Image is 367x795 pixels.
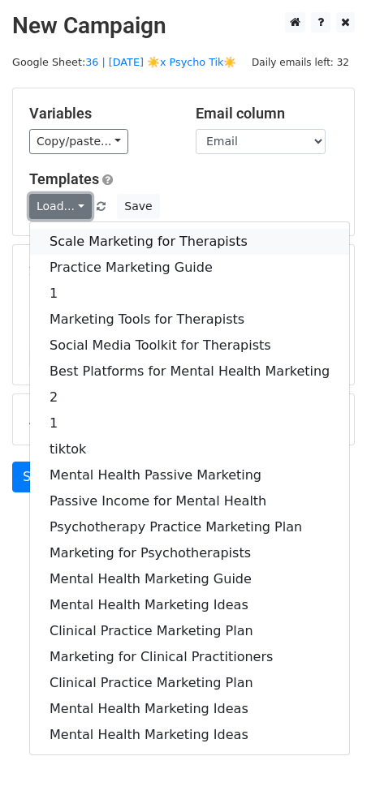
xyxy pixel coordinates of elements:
a: Templates [29,170,99,187]
a: Clinical Practice Marketing Plan [30,670,349,696]
a: Passive Income for Mental Health [30,488,349,514]
h5: Email column [196,105,338,122]
iframe: Chat Widget [286,717,367,795]
a: Mental Health Marketing Ideas [30,696,349,722]
a: Daily emails left: 32 [246,56,355,68]
span: Daily emails left: 32 [246,54,355,71]
a: Scale Marketing for Therapists [30,229,349,255]
a: Best Platforms for Mental Health Marketing [30,359,349,385]
a: 36 | [DATE] ☀️x Psycho Tik☀️ [85,56,236,68]
a: Marketing Tools for Therapists [30,307,349,333]
a: Practice Marketing Guide [30,255,349,281]
small: Google Sheet: [12,56,237,68]
a: Mental Health Passive Marketing [30,462,349,488]
h2: New Campaign [12,12,355,40]
a: 1 [30,410,349,436]
a: 1 [30,281,349,307]
a: Marketing for Clinical Practitioners [30,644,349,670]
a: Clinical Practice Marketing Plan [30,618,349,644]
a: Mental Health Marketing Ideas [30,722,349,748]
button: Save [117,194,159,219]
a: Mental Health Marketing Guide [30,566,349,592]
a: Psychotherapy Practice Marketing Plan [30,514,349,540]
a: Load... [29,194,92,219]
a: tiktok [30,436,349,462]
a: Copy/paste... [29,129,128,154]
a: Social Media Toolkit for Therapists [30,333,349,359]
a: 2 [30,385,349,410]
h5: Variables [29,105,171,122]
a: Send [12,462,66,492]
a: Mental Health Marketing Ideas [30,592,349,618]
a: Marketing for Psychotherapists [30,540,349,566]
